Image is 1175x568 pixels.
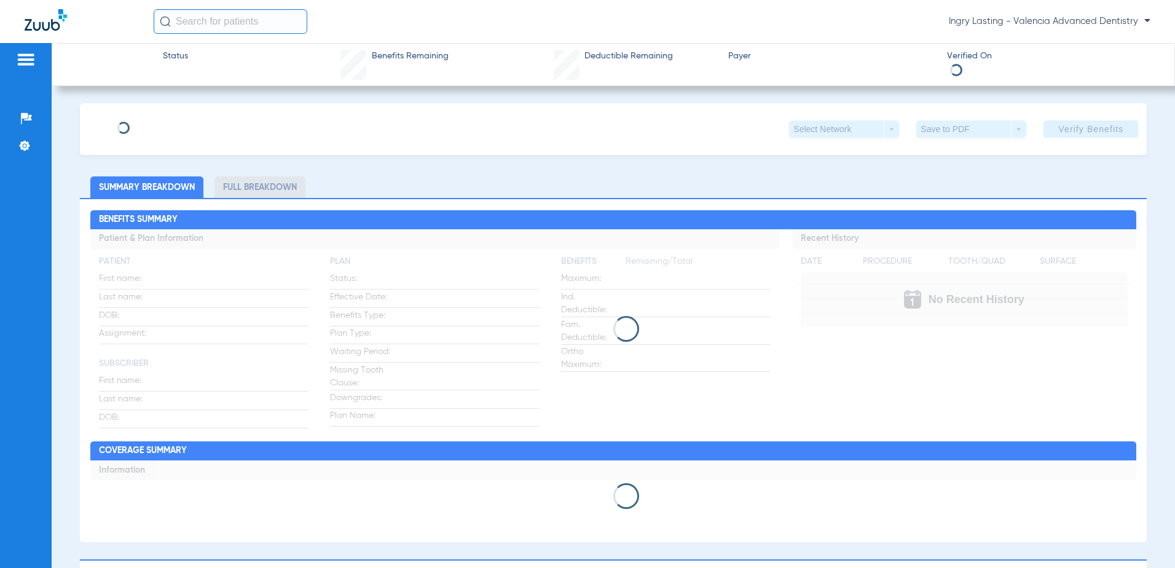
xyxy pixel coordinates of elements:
span: Deductible Remaining [584,50,673,63]
h2: Coverage Summary [90,441,1136,461]
span: Status [163,50,188,63]
li: Summary Breakdown [90,176,203,198]
span: Verified On [947,50,1155,63]
img: hamburger-icon [16,52,36,67]
span: Ingry Lasting - Valencia Advanced Dentistry [949,15,1150,28]
img: Search Icon [160,16,171,27]
li: Full Breakdown [214,176,305,198]
h2: Benefits Summary [90,210,1136,230]
input: Search for patients [154,9,307,34]
span: Payer [728,50,937,63]
span: Benefits Remaining [372,50,449,63]
img: Zuub Logo [25,9,67,31]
